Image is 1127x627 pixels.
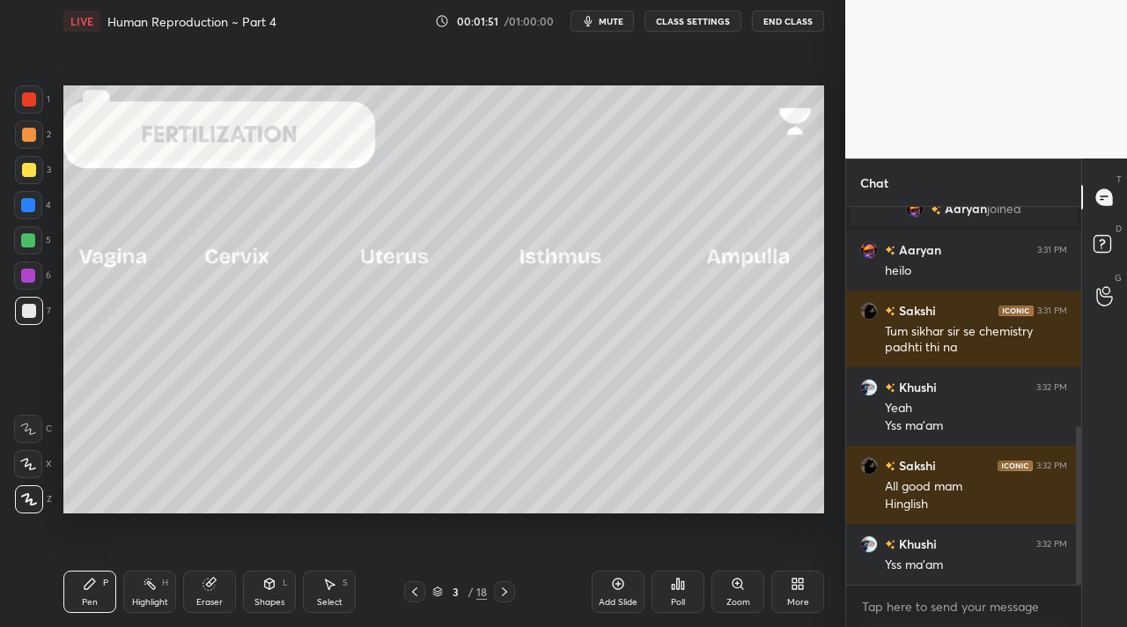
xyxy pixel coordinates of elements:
[931,205,941,215] img: no-rating-badge.077c3623.svg
[885,496,1067,513] div: Hinglish
[15,297,51,325] div: 7
[1036,382,1067,393] div: 3:32 PM
[895,240,941,259] h6: Aaryan
[885,323,1067,357] div: Tum sikhar sir se chemistry padhti thi na
[987,202,1021,216] span: joined
[885,400,1067,417] div: Yeah
[63,11,100,32] div: LIVE
[885,478,1067,496] div: All good mam
[599,598,637,607] div: Add Slide
[895,301,936,320] h6: Sakshi
[645,11,741,32] button: CLASS SETTINGS
[14,450,52,478] div: X
[885,417,1067,435] div: Yss ma'am
[1116,222,1122,235] p: D
[343,579,348,587] div: S
[945,202,987,216] span: Aaryan
[860,379,878,396] img: 661d3918f5a44498b5d1d9d4206b4b22.jpg
[1115,271,1122,284] p: G
[860,302,878,320] img: 70e51fa12e204429abbeb9d458be0b97.jpg
[476,584,487,600] div: 18
[107,13,276,30] h4: Human Reproduction ~ Part 4
[846,207,1081,585] div: grid
[15,121,51,149] div: 2
[885,383,895,393] img: no-rating-badge.077c3623.svg
[162,579,168,587] div: H
[15,85,50,114] div: 1
[860,241,878,259] img: 4ad11824fcbc4b049d8527e41a146eaa.jpg
[571,11,634,32] button: mute
[132,598,168,607] div: Highlight
[885,262,1067,280] div: heilo
[1036,461,1067,471] div: 3:32 PM
[895,378,937,396] h6: Khushi
[885,461,895,471] img: no-rating-badge.077c3623.svg
[599,15,623,27] span: mute
[14,415,52,443] div: C
[860,535,878,553] img: 661d3918f5a44498b5d1d9d4206b4b22.jpg
[726,598,750,607] div: Zoom
[906,200,924,218] img: 4ad11824fcbc4b049d8527e41a146eaa.jpg
[254,598,284,607] div: Shapes
[14,262,51,290] div: 6
[1037,245,1067,255] div: 3:31 PM
[283,579,288,587] div: L
[15,156,51,184] div: 3
[998,461,1033,471] img: iconic-dark.1390631f.png
[1037,306,1067,316] div: 3:31 PM
[860,457,878,475] img: 70e51fa12e204429abbeb9d458be0b97.jpg
[14,226,51,254] div: 5
[895,535,937,553] h6: Khushi
[446,586,464,597] div: 3
[196,598,223,607] div: Eraser
[468,586,473,597] div: /
[1116,173,1122,186] p: T
[671,598,685,607] div: Poll
[752,11,824,32] button: End Class
[317,598,343,607] div: Select
[885,246,895,255] img: no-rating-badge.077c3623.svg
[998,306,1034,316] img: iconic-dark.1390631f.png
[885,540,895,550] img: no-rating-badge.077c3623.svg
[787,598,809,607] div: More
[15,485,52,513] div: Z
[1036,539,1067,550] div: 3:32 PM
[885,557,1067,574] div: Yss ma'am
[82,598,98,607] div: Pen
[846,159,902,206] p: Chat
[14,191,51,219] div: 4
[885,306,895,316] img: no-rating-badge.077c3623.svg
[103,579,108,587] div: P
[895,456,936,475] h6: Sakshi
